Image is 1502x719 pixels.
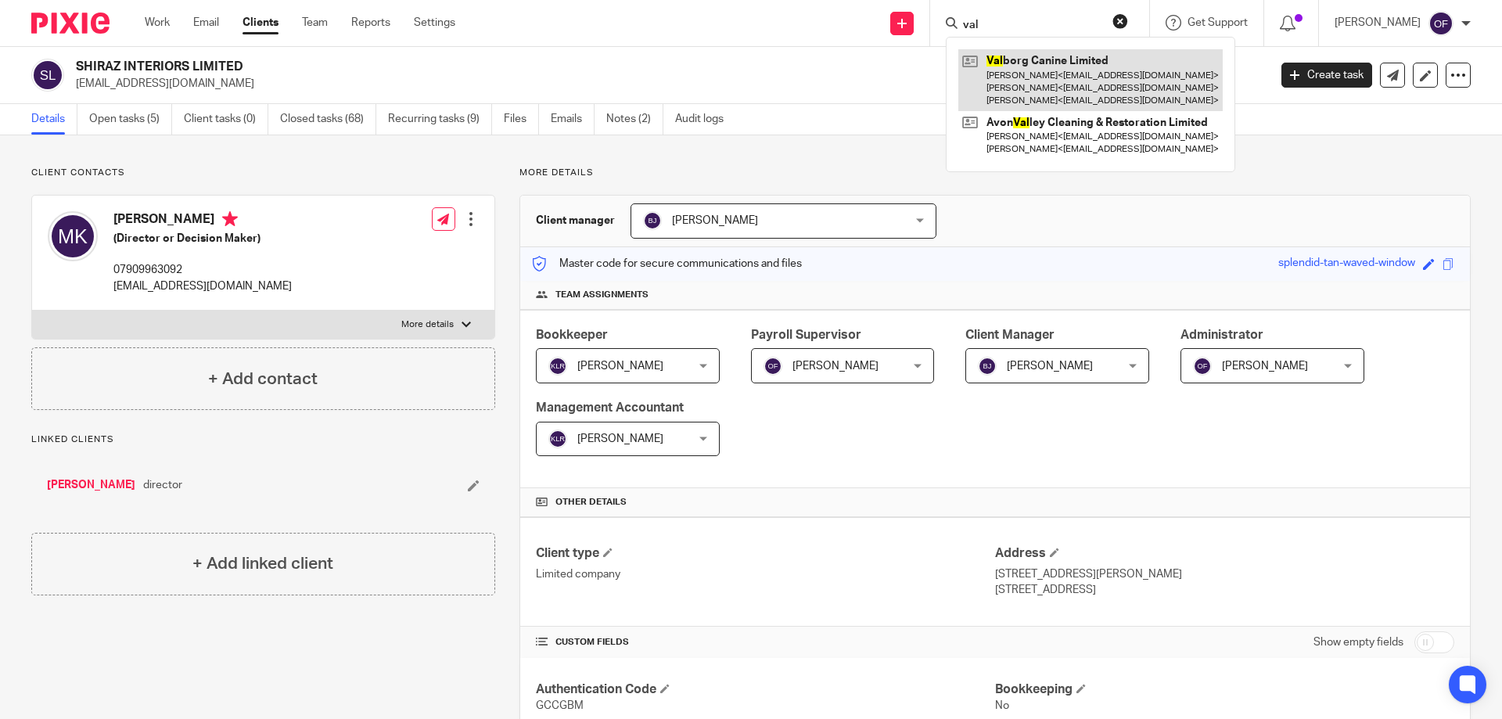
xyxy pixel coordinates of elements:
span: Administrator [1180,329,1263,341]
h3: Client manager [536,213,615,228]
a: Settings [414,15,455,31]
a: Emails [551,104,595,135]
h4: Client type [536,545,995,562]
img: svg%3E [548,430,567,448]
img: svg%3E [1193,357,1212,376]
p: Limited company [536,566,995,582]
a: Reports [351,15,390,31]
p: [STREET_ADDRESS][PERSON_NAME] [995,566,1454,582]
span: Management Accountant [536,401,684,414]
a: Team [302,15,328,31]
span: [PERSON_NAME] [792,361,879,372]
p: More details [401,318,454,331]
span: [PERSON_NAME] [1222,361,1308,372]
h4: + Add linked client [192,552,333,576]
p: Client contacts [31,167,495,179]
a: Clients [243,15,278,31]
span: Client Manager [965,329,1055,341]
span: Payroll Supervisor [751,329,861,341]
a: [PERSON_NAME] [47,477,135,493]
span: [PERSON_NAME] [577,433,663,444]
h2: SHIRAZ INTERIORS LIMITED [76,59,1022,75]
img: svg%3E [31,59,64,92]
p: Linked clients [31,433,495,446]
img: svg%3E [643,211,662,230]
img: svg%3E [764,357,782,376]
p: 07909963092 [113,262,292,278]
a: Files [504,104,539,135]
img: svg%3E [978,357,997,376]
h4: [PERSON_NAME] [113,211,292,231]
a: Email [193,15,219,31]
h5: (Director or Decision Maker) [113,231,292,246]
span: GCCGBM [536,700,584,711]
p: More details [519,167,1471,179]
span: Get Support [1188,17,1248,28]
p: [EMAIL_ADDRESS][DOMAIN_NAME] [76,76,1258,92]
p: Master code for secure communications and files [532,256,802,271]
span: [PERSON_NAME] [577,361,663,372]
img: svg%3E [48,211,98,261]
a: Details [31,104,77,135]
input: Search [961,19,1102,33]
label: Show empty fields [1313,635,1403,650]
p: [EMAIL_ADDRESS][DOMAIN_NAME] [113,279,292,294]
a: Work [145,15,170,31]
a: Audit logs [675,104,735,135]
img: svg%3E [1428,11,1453,36]
span: [PERSON_NAME] [1007,361,1093,372]
span: Other details [555,496,627,509]
h4: Authentication Code [536,681,995,698]
h4: Bookkeeping [995,681,1454,698]
i: Primary [222,211,238,227]
a: Client tasks (0) [184,104,268,135]
img: svg%3E [548,357,567,376]
h4: Address [995,545,1454,562]
a: Recurring tasks (9) [388,104,492,135]
span: Team assignments [555,289,649,301]
h4: CUSTOM FIELDS [536,636,995,649]
p: [STREET_ADDRESS] [995,582,1454,598]
div: splendid-tan-waved-window [1278,255,1415,273]
a: Closed tasks (68) [280,104,376,135]
a: Open tasks (5) [89,104,172,135]
span: No [995,700,1009,711]
span: [PERSON_NAME] [672,215,758,226]
img: Pixie [31,13,110,34]
span: Bookkeeper [536,329,608,341]
button: Clear [1112,13,1128,29]
a: Create task [1281,63,1372,88]
span: director [143,477,182,493]
h4: + Add contact [208,367,318,391]
a: Notes (2) [606,104,663,135]
p: [PERSON_NAME] [1335,15,1421,31]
